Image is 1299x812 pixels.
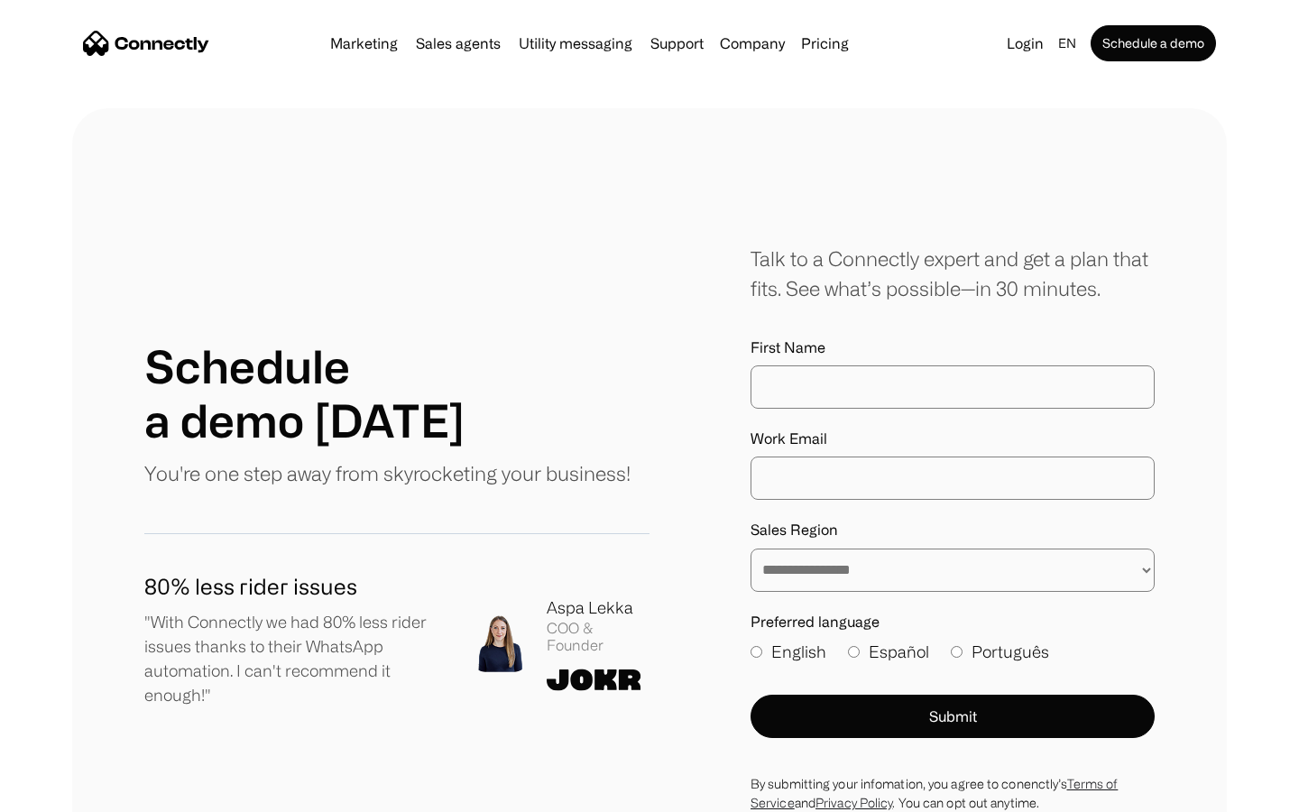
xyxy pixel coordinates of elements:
a: Terms of Service [751,777,1118,809]
h1: 80% less rider issues [144,570,442,603]
div: Aspa Lekka [547,595,649,620]
div: en [1058,31,1076,56]
a: Sales agents [409,36,508,51]
label: English [751,640,826,664]
a: Utility messaging [511,36,640,51]
label: Work Email [751,430,1155,448]
label: First Name [751,339,1155,356]
a: Privacy Policy [815,796,892,809]
a: Support [643,36,711,51]
input: English [751,646,762,658]
label: Preferred language [751,614,1155,631]
p: "With Connectly we had 80% less rider issues thanks to their WhatsApp automation. I can't recomme... [144,610,442,707]
input: Português [951,646,963,658]
a: Login [1000,31,1051,56]
button: Submit [751,695,1155,738]
a: Marketing [323,36,405,51]
div: COO & Founder [547,620,649,654]
h1: Schedule a demo [DATE] [144,339,465,448]
p: You're one step away from skyrocketing your business! [144,458,631,488]
div: By submitting your infomation, you agree to conenctly’s and . You can opt out anytime. [751,774,1155,812]
label: Español [848,640,929,664]
input: Español [848,646,860,658]
a: Schedule a demo [1091,25,1216,61]
label: Português [951,640,1049,664]
aside: Language selected: English [18,779,108,806]
div: Talk to a Connectly expert and get a plan that fits. See what’s possible—in 30 minutes. [751,244,1155,303]
div: Company [720,31,785,56]
label: Sales Region [751,521,1155,539]
a: Pricing [794,36,856,51]
ul: Language list [36,780,108,806]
